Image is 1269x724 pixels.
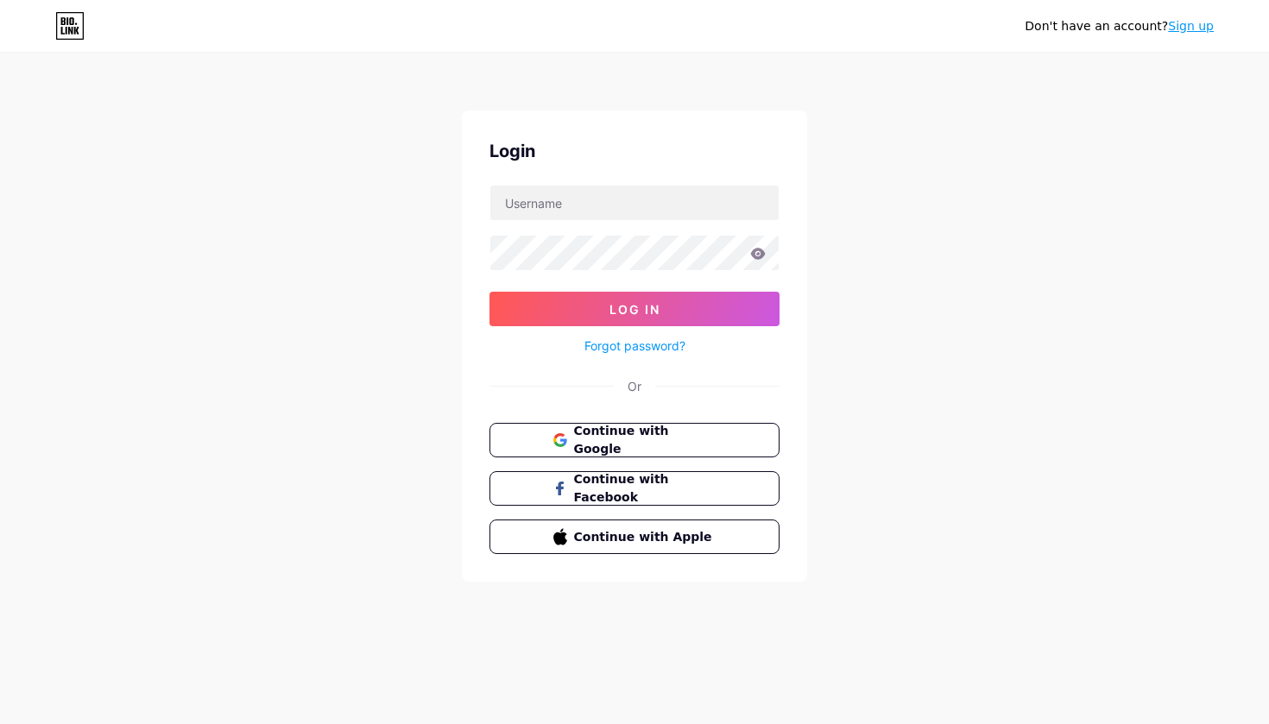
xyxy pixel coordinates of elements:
span: Continue with Apple [574,528,717,546]
button: Continue with Google [489,423,780,457]
button: Log In [489,292,780,326]
a: Forgot password? [584,337,685,355]
a: Sign up [1168,19,1214,33]
div: Don't have an account? [1025,17,1214,35]
span: Log In [609,302,660,317]
div: Login [489,138,780,164]
div: Or [628,377,641,395]
span: Continue with Facebook [574,470,717,507]
button: Continue with Facebook [489,471,780,506]
button: Continue with Apple [489,519,780,554]
input: Username [490,186,779,220]
span: Continue with Google [574,422,717,458]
